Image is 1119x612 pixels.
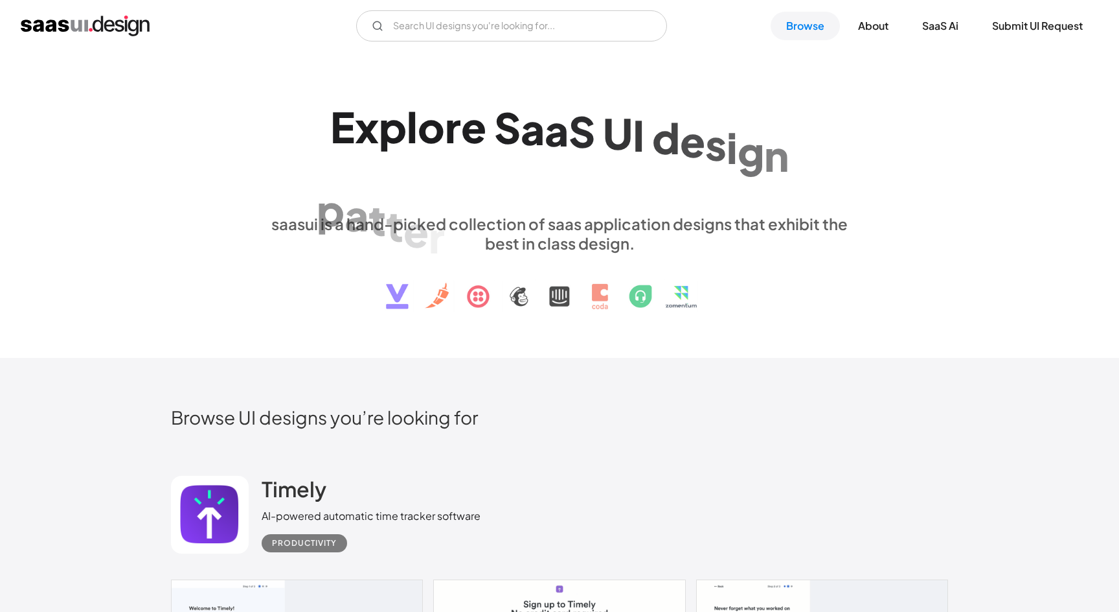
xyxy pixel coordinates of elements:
[21,16,150,36] a: home
[262,214,857,253] div: saasui is a hand-picked collection of saas application designs that exhibit the best in class des...
[842,12,904,40] a: About
[363,253,756,320] img: text, icon, saas logo
[272,535,337,551] div: Productivity
[356,10,667,41] form: Email Form
[262,508,480,524] div: AI-powered automatic time tracker software
[461,102,486,152] div: e
[680,115,705,165] div: e
[262,476,326,502] h2: Timely
[171,406,948,429] h2: Browse UI designs you’re looking for
[727,123,738,172] div: i
[977,12,1098,40] a: Submit UI Request
[407,102,418,152] div: l
[771,12,840,40] a: Browse
[569,106,595,156] div: S
[418,102,445,152] div: o
[521,103,545,153] div: a
[345,189,368,239] div: a
[603,108,633,158] div: U
[545,104,569,154] div: a
[330,102,355,152] div: E
[356,10,667,41] input: Search UI designs you're looking for...
[317,185,345,235] div: p
[494,102,521,152] div: S
[379,102,407,152] div: p
[355,102,379,152] div: x
[445,102,461,152] div: r
[386,200,403,250] div: t
[429,212,445,262] div: r
[403,206,429,255] div: e
[738,126,764,176] div: g
[262,476,326,508] a: Timely
[368,194,386,244] div: t
[907,12,974,40] a: SaaS Ai
[633,110,644,160] div: I
[764,130,789,180] div: n
[652,113,680,163] div: d
[262,102,857,202] h1: Explore SaaS UI design patterns & interactions.
[705,119,727,169] div: s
